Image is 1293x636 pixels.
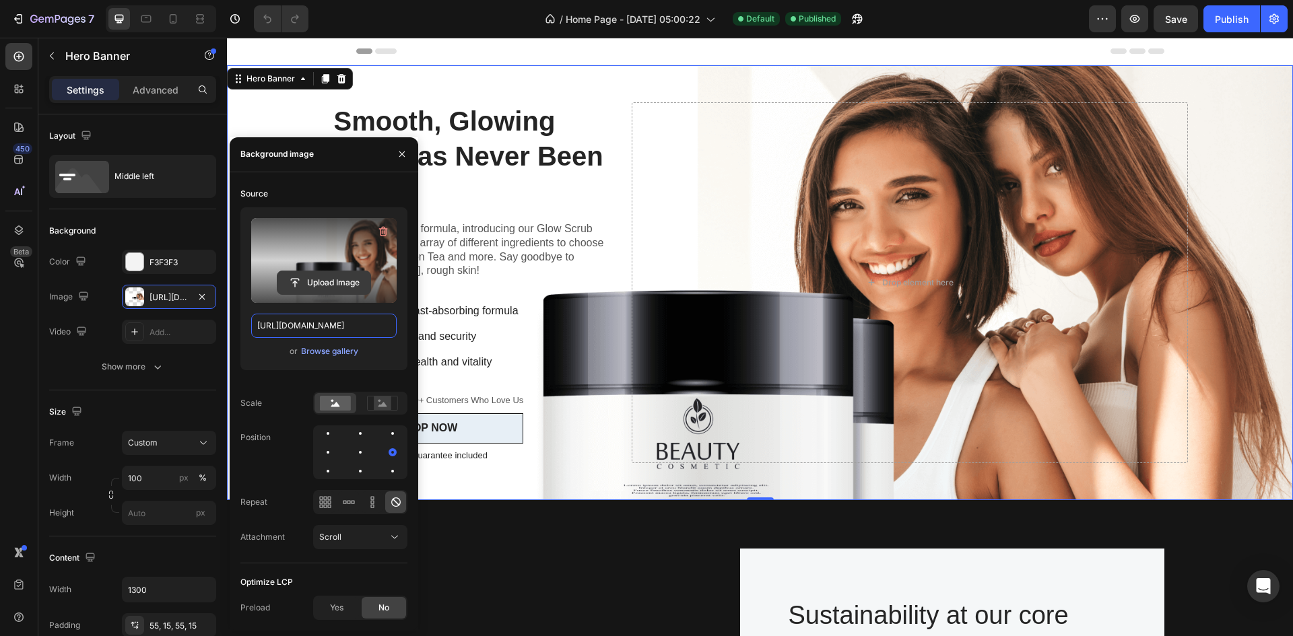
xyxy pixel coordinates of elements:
input: Auto [123,577,215,602]
div: Background image [240,148,314,160]
span: Home Page - [DATE] 05:00:22 [566,12,700,26]
div: 55, 15, 55, 15 [150,620,213,632]
div: Color [49,253,89,271]
div: Width [49,584,71,596]
span: px [196,507,205,518]
div: Attachment [240,531,285,543]
p: 7 [88,11,94,27]
div: Beta [10,246,32,257]
label: Width [49,472,71,484]
div: Padding [49,619,80,631]
p: Settings [67,83,104,97]
button: 7 [5,5,100,32]
button: Upload Image [277,271,371,295]
span: Save [1165,13,1187,25]
button: Custom [122,431,216,455]
div: [URL][DOMAIN_NAME] [150,291,189,304]
label: Height [49,507,74,519]
div: px [179,472,189,484]
span: or [290,343,298,359]
div: Middle left [114,161,197,192]
div: % [199,472,207,484]
div: Optimize LCP [240,576,293,588]
div: Content [49,549,98,567]
button: Browse gallery [300,345,359,358]
div: Publish [1215,12,1249,26]
div: Scale [240,397,262,409]
span: Yes [330,602,343,614]
button: Save [1154,5,1198,32]
div: Drop element here [655,240,727,250]
button: Publish [1203,5,1260,32]
div: Hero Banner [17,35,71,47]
div: F3F3F3 [150,256,213,269]
div: Size [49,403,85,421]
div: Undo/Redo [254,5,308,32]
div: Position [240,431,271,444]
iframe: Design area [227,38,1293,636]
button: % [176,470,192,486]
span: Scroll [319,532,341,542]
input: https://example.com/image.jpg [251,314,397,338]
label: Frame [49,437,74,449]
div: Show more [102,360,164,374]
input: px% [122,466,216,490]
div: Repeat [240,496,267,508]
div: Preload [240,602,270,614]
span: / [560,12,563,26]
p: Hero Banner [65,48,180,64]
div: Image [49,288,92,306]
div: 450 [13,143,32,154]
div: Add... [150,326,213,339]
span: Custom [128,437,158,449]
div: Source [240,188,268,200]
input: px [122,501,216,525]
span: Default [746,13,774,25]
div: Layout [49,127,94,145]
div: Browse gallery [301,345,358,357]
div: Video [49,323,90,341]
p: Sustainability at our core [562,563,889,594]
button: px [195,470,211,486]
span: No [378,602,389,614]
div: Open Intercom Messenger [1247,570,1280,602]
span: Published [799,13,836,25]
div: Background [49,225,96,237]
button: Scroll [313,525,407,549]
p: Advanced [133,83,178,97]
button: Show more [49,355,216,379]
